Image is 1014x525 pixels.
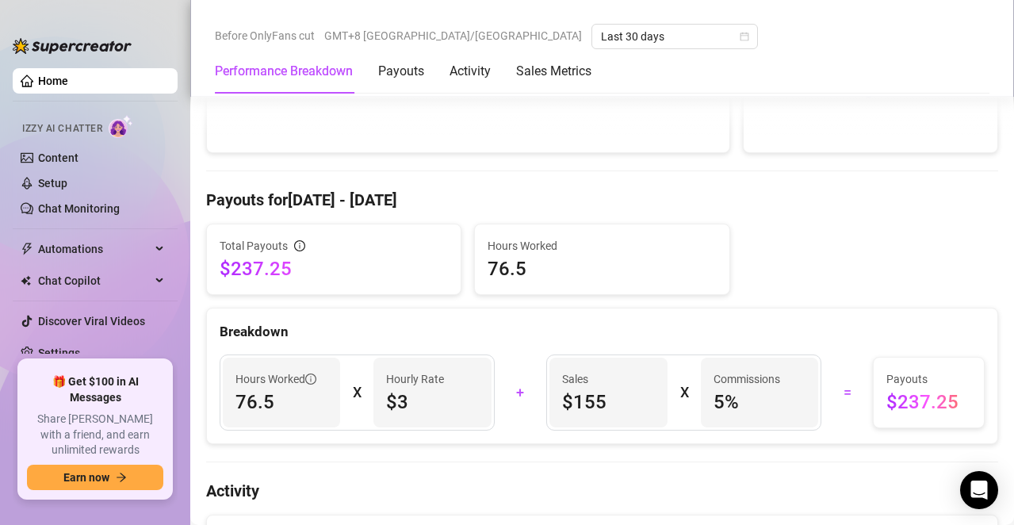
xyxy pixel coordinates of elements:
[680,380,688,405] div: X
[488,256,716,282] span: 76.5
[305,374,316,385] span: info-circle
[38,268,151,293] span: Chat Copilot
[450,62,491,81] div: Activity
[294,240,305,251] span: info-circle
[516,62,591,81] div: Sales Metrics
[220,256,448,282] span: $237.25
[38,236,151,262] span: Automations
[27,374,163,405] span: 🎁 Get $100 in AI Messages
[601,25,748,48] span: Last 30 days
[714,389,805,415] span: 5 %
[13,38,132,54] img: logo-BBDzfeDw.svg
[831,380,863,405] div: =
[38,315,145,328] a: Discover Viral Videos
[215,62,353,81] div: Performance Breakdown
[886,389,971,415] span: $237.25
[886,370,971,388] span: Payouts
[38,151,78,164] a: Content
[386,389,478,415] span: $3
[562,370,654,388] span: Sales
[206,480,998,502] h4: Activity
[21,275,31,286] img: Chat Copilot
[235,370,316,388] span: Hours Worked
[38,347,80,359] a: Settings
[38,177,67,190] a: Setup
[206,189,998,211] h4: Payouts for [DATE] - [DATE]
[38,75,68,87] a: Home
[740,32,749,41] span: calendar
[109,115,133,138] img: AI Chatter
[324,24,582,48] span: GMT+8 [GEOGRAPHIC_DATA]/[GEOGRAPHIC_DATA]
[63,471,109,484] span: Earn now
[378,62,424,81] div: Payouts
[714,370,780,388] article: Commissions
[562,389,654,415] span: $155
[488,237,716,255] span: Hours Worked
[220,237,288,255] span: Total Payouts
[504,380,537,405] div: +
[215,24,315,48] span: Before OnlyFans cut
[22,121,102,136] span: Izzy AI Chatter
[220,321,985,343] div: Breakdown
[27,412,163,458] span: Share [PERSON_NAME] with a friend, and earn unlimited rewards
[353,380,361,405] div: X
[235,389,327,415] span: 76.5
[38,202,120,215] a: Chat Monitoring
[960,471,998,509] div: Open Intercom Messenger
[27,465,163,490] button: Earn nowarrow-right
[386,370,444,388] article: Hourly Rate
[116,472,127,483] span: arrow-right
[21,243,33,255] span: thunderbolt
